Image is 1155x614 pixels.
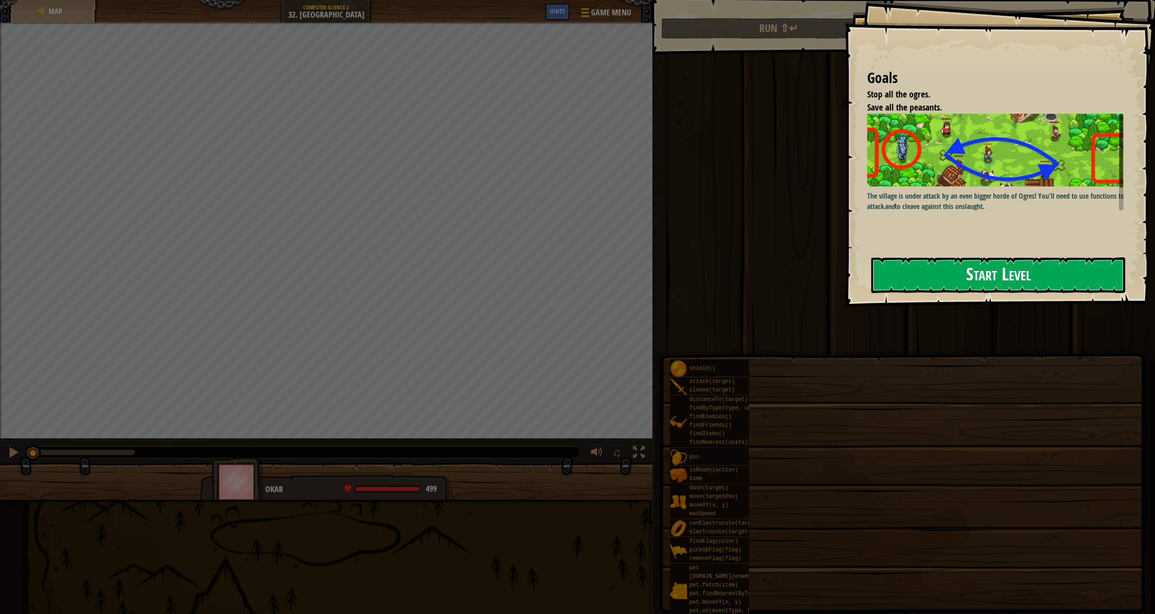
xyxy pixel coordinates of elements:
[689,573,754,580] span: [DOMAIN_NAME](enemy)
[689,485,728,491] span: dash(target)
[670,493,687,511] img: portrait.png
[670,582,687,599] img: portrait.png
[856,101,1121,114] li: Save all the peasants.
[856,88,1121,101] li: Stop all the ogres.
[670,543,687,560] img: portrait.png
[689,608,774,614] span: pet.on(eventType, handler)
[630,444,648,463] button: Toggle fullscreen
[689,511,716,517] span: maxSpeed
[867,114,1130,186] img: Village warder
[610,444,626,463] button: ♫
[689,387,735,393] span: cleave(target)
[689,547,741,553] span: pickUpFlag(flag)
[689,378,735,385] span: attack(target)
[49,6,62,16] span: Map
[591,7,631,19] span: Game Menu
[670,449,687,466] img: portrait.png
[212,457,264,507] img: thang_avatar_frame.png
[689,591,777,597] span: pet.findNearestByType(type)
[689,396,748,403] span: distanceTo(target)
[689,454,699,460] span: pos
[867,88,930,100] span: Stop all the ogres.
[871,257,1125,293] button: Start Level
[588,444,606,463] button: Adjust volume
[689,365,716,372] span: shield()
[46,6,62,16] a: Map
[612,446,621,459] span: ♫
[689,431,725,437] span: findItems()
[670,414,687,431] img: portrait.png
[265,484,444,495] div: Okar
[550,7,565,15] span: Hints
[884,201,895,211] em: and
[689,529,751,535] span: electrocute(target)
[867,191,1130,212] p: The village is under attack by an even bigger horde of Ogres! You'll need to use functions to att...
[661,18,895,39] button: Run ⇧↵
[689,555,741,562] span: removeFlag(flag)
[689,405,764,411] span: findByType(type, units)
[689,502,728,508] span: moveXY(x, y)
[689,582,738,588] span: pet.fetch(item)
[689,439,748,446] span: findNearest(units)
[689,493,738,500] span: move(targetPos)
[670,520,687,537] img: portrait.png
[689,422,732,428] span: findFriends()
[670,360,687,377] img: portrait.png
[5,444,23,463] button: ⌘ + P: Pause
[867,68,1123,88] div: Goals
[670,378,687,395] img: portrait.png
[344,485,437,493] div: health: 499 / 499
[867,101,942,113] span: Save all the peasants.
[689,599,741,605] span: pet.moveXY(x, y)
[689,565,699,571] span: pet
[689,467,738,473] span: isReady(action)
[574,4,637,25] button: Game Menu
[670,467,687,484] img: portrait.png
[689,520,761,526] span: canElectrocute(target)
[426,483,437,494] span: 499
[689,538,738,544] span: findFlag(color)
[689,475,702,482] span: time
[689,414,732,420] span: findEnemies()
